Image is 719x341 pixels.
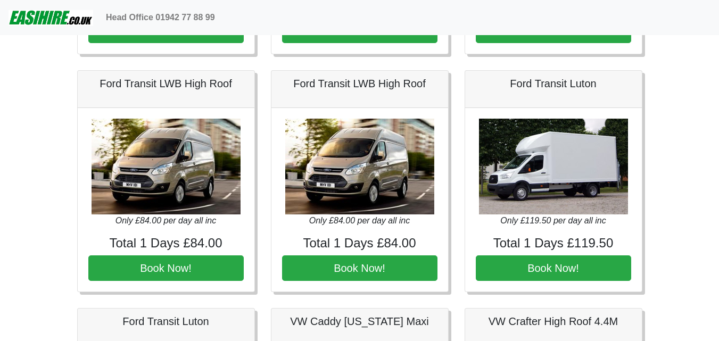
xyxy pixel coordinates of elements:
i: Only £119.50 per day all inc [500,216,606,225]
img: easihire_logo_small.png [9,7,93,28]
h5: Ford Transit LWB High Roof [88,77,244,90]
i: Only £84.00 per day all inc [115,216,216,225]
h4: Total 1 Days £84.00 [88,236,244,251]
img: Ford Transit LWB High Roof [92,119,241,214]
i: Only £84.00 per day all inc [309,216,410,225]
button: Book Now! [88,255,244,281]
b: Head Office 01942 77 88 99 [106,13,215,22]
a: Head Office 01942 77 88 99 [102,7,219,28]
h4: Total 1 Days £119.50 [476,236,631,251]
img: Ford Transit LWB High Roof [285,119,434,214]
h5: Ford Transit Luton [88,315,244,328]
img: Ford Transit Luton [479,119,628,214]
h5: Ford Transit Luton [476,77,631,90]
h5: Ford Transit LWB High Roof [282,77,437,90]
h5: VW Caddy [US_STATE] Maxi [282,315,437,328]
button: Book Now! [282,255,437,281]
h5: VW Crafter High Roof 4.4M [476,315,631,328]
h4: Total 1 Days £84.00 [282,236,437,251]
button: Book Now! [476,255,631,281]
